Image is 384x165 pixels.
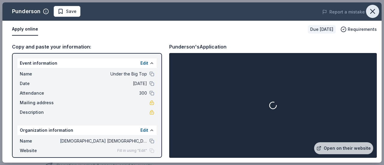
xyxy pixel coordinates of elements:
[314,142,373,154] a: Open on their website
[17,125,157,135] div: Organization information
[60,80,147,87] span: [DATE]
[117,148,147,153] span: Fill in using "Edit"
[60,90,147,97] span: 300
[20,147,60,154] span: Website
[348,26,377,33] span: Requirements
[322,8,365,16] button: Report a mistake
[140,60,148,67] button: Edit
[54,6,80,17] button: Save
[17,58,157,68] div: Event information
[60,137,147,145] span: [DEMOGRAPHIC_DATA] [DEMOGRAPHIC_DATA] Academy
[20,109,60,116] span: Description
[12,23,38,36] button: Apply online
[140,127,148,134] button: Edit
[169,43,226,51] div: Punderson's Application
[20,137,60,145] span: Name
[20,80,60,87] span: Date
[308,25,336,34] div: Due [DATE]
[20,157,60,164] span: EIN
[66,8,76,15] span: Save
[340,26,377,33] button: Requirements
[20,70,60,78] span: Name
[20,90,60,97] span: Attendance
[60,157,147,164] span: [US_EMPLOYER_IDENTIFICATION_NUMBER]
[12,43,162,51] div: Copy and paste your information:
[20,99,60,106] span: Mailing address
[12,7,40,16] div: Punderson
[60,70,147,78] span: Under the Big Top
